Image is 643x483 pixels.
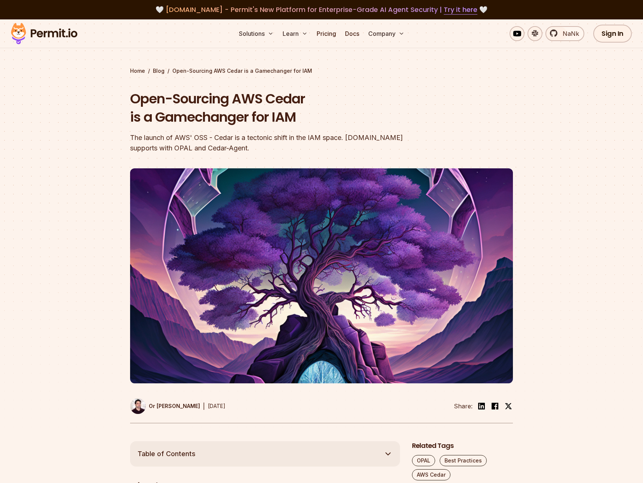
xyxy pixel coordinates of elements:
[203,402,205,411] div: |
[130,441,400,467] button: Table of Contents
[412,441,513,451] h2: Related Tags
[130,398,200,414] a: Or [PERSON_NAME]
[412,455,435,466] a: OPAL
[444,5,477,15] a: Try it here
[130,90,417,127] h1: Open-Sourcing AWS Cedar is a Gamechanger for IAM
[558,29,579,38] span: NaNk
[130,398,146,414] img: Or Weis
[130,67,145,75] a: Home
[130,67,513,75] div: / /
[138,449,196,459] span: Table of Contents
[166,5,477,14] span: [DOMAIN_NAME] - Permit's New Platform for Enterprise-Grade AI Agent Security |
[208,403,225,409] time: [DATE]
[342,26,362,41] a: Docs
[545,26,584,41] a: NaNk
[593,25,632,43] a: Sign In
[477,402,486,411] img: linkedin
[454,402,473,411] li: Share:
[153,67,164,75] a: Blog
[412,469,450,480] a: AWS Cedar
[365,26,407,41] button: Company
[280,26,311,41] button: Learn
[314,26,339,41] a: Pricing
[7,21,81,46] img: Permit logo
[490,402,499,411] img: facebook
[505,402,512,410] img: twitter
[18,4,625,15] div: 🤍 🤍
[130,133,417,153] div: The launch of AWS' OSS - Cedar is a tectonic shift in the IAM space. [DOMAIN_NAME] supports with ...
[149,402,200,410] p: Or [PERSON_NAME]
[236,26,277,41] button: Solutions
[130,168,513,383] img: Open-Sourcing AWS Cedar is a Gamechanger for IAM
[440,455,487,466] a: Best Practices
